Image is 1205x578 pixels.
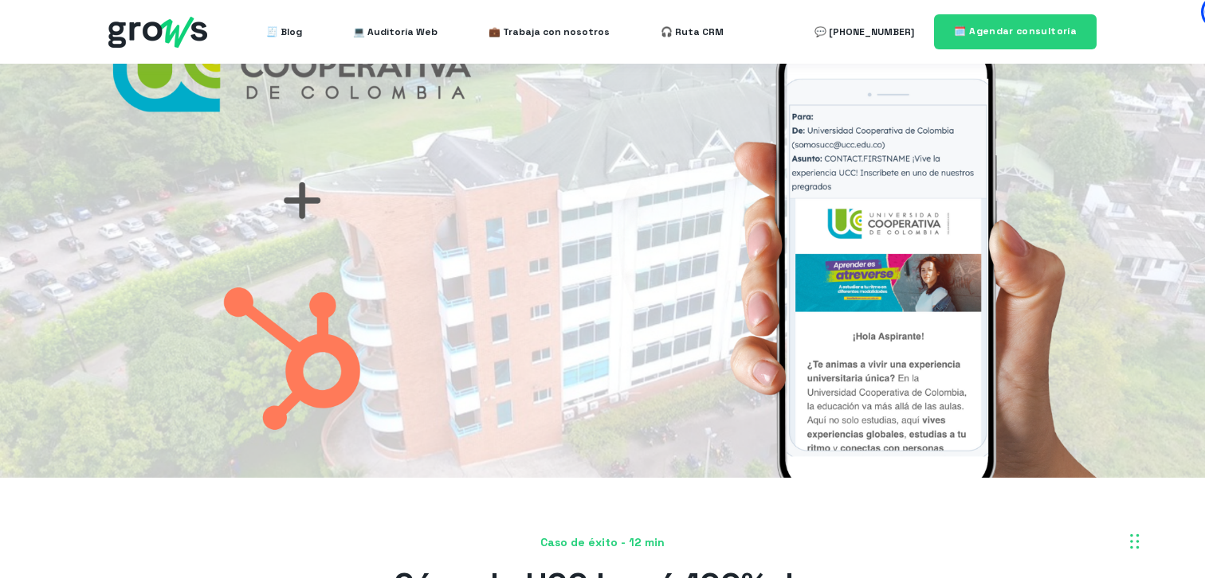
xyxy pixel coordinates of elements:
a: 💼 Trabaja con nosotros [489,16,610,48]
a: 🧾 Blog [266,16,302,48]
span: Caso de éxito - 12 min [108,535,1097,551]
a: 💬 [PHONE_NUMBER] [814,16,914,48]
iframe: Chat Widget [918,355,1205,578]
span: 🗓️ Agendar consultoría [954,25,1077,37]
div: Drag [1130,517,1140,565]
img: grows - hubspot [108,17,207,48]
a: 🎧 Ruta CRM [661,16,724,48]
a: 💻 Auditoría Web [353,16,438,48]
a: 🗓️ Agendar consultoría [934,14,1097,49]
